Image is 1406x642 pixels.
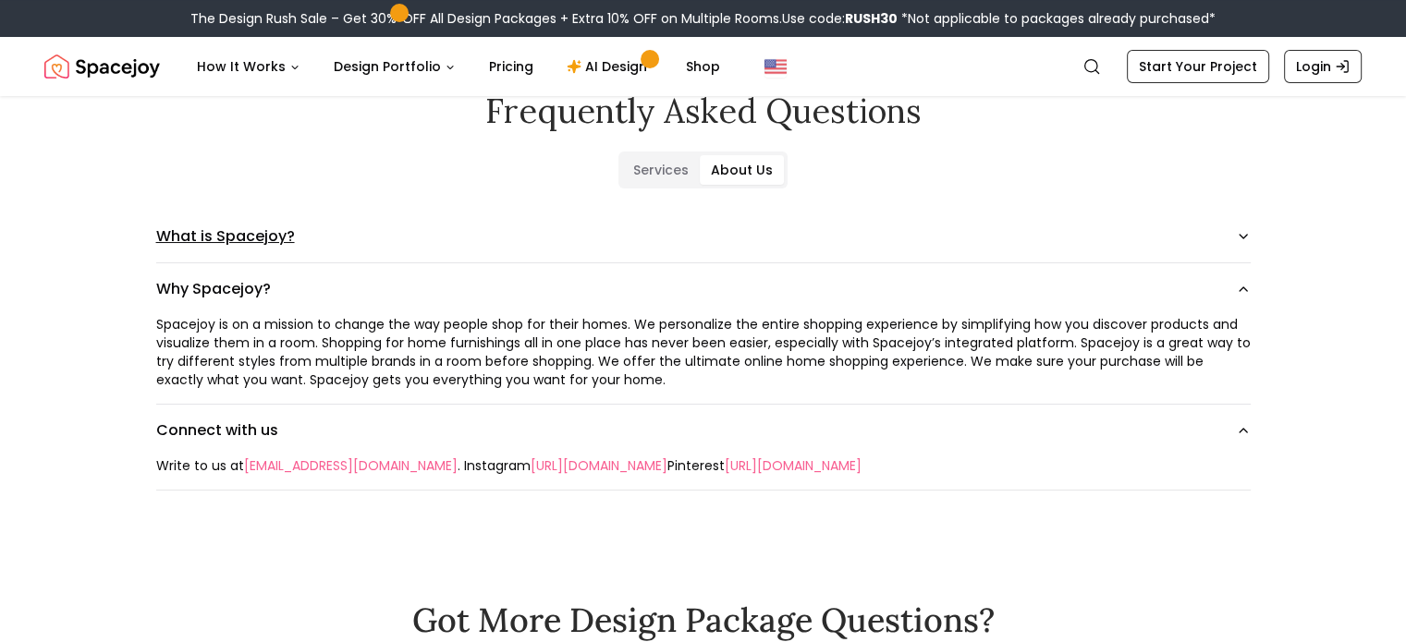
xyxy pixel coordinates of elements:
[782,9,898,28] span: Use code:
[156,456,1251,490] div: Connect with us
[764,55,787,78] img: United States
[156,456,1251,475] div: Write to us at . Instagram Pinterest
[156,315,1251,404] div: Why Spacejoy?
[44,48,160,85] a: Spacejoy
[44,48,160,85] img: Spacejoy Logo
[127,63,1280,129] div: Help
[412,601,995,638] h2: Got More Design Package Questions?
[156,315,1251,389] div: Spacejoy is on a mission to change the way people shop for their homes. We personalize the entire...
[700,155,784,185] button: About Us
[319,48,471,85] button: Design Portfolio
[1284,50,1362,83] a: Login
[156,211,1251,262] button: What is Spacejoy?
[898,9,1216,28] span: *Not applicable to packages already purchased*
[182,48,315,85] button: How It Works
[244,456,458,475] a: [EMAIL_ADDRESS][DOMAIN_NAME]
[182,48,735,85] nav: Main
[127,92,1280,129] h2: Frequently asked questions
[474,48,548,85] a: Pricing
[845,9,898,28] b: RUSH30
[1127,50,1269,83] a: Start Your Project
[531,456,667,475] a: [URL][DOMAIN_NAME]
[156,405,1251,456] button: Connect with us
[44,37,1362,96] nav: Global
[622,155,700,185] button: Services
[671,48,735,85] a: Shop
[156,263,1251,315] button: Why Spacejoy?
[725,456,862,475] a: [URL][DOMAIN_NAME]
[552,48,667,85] a: AI Design
[190,9,1216,28] div: The Design Rush Sale – Get 30% OFF All Design Packages + Extra 10% OFF on Multiple Rooms.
